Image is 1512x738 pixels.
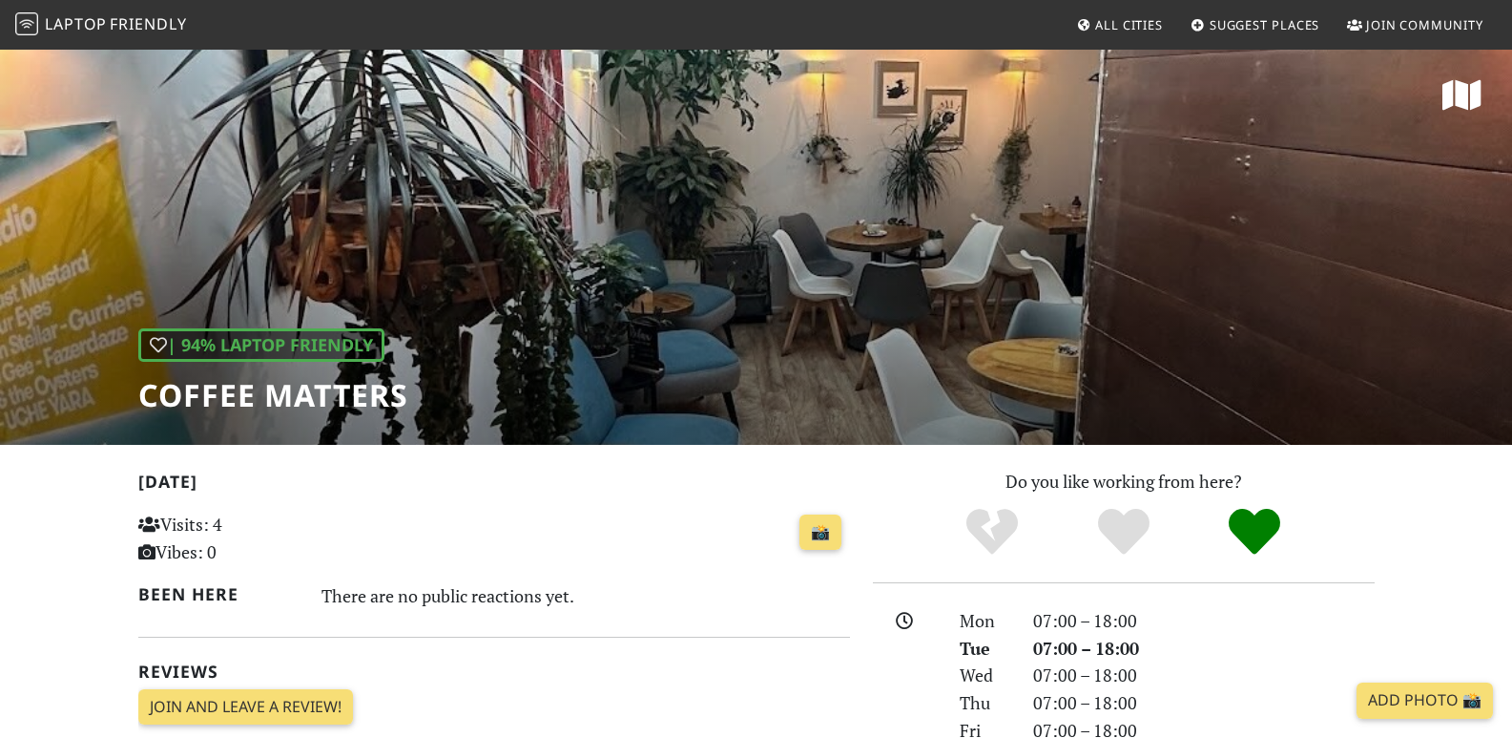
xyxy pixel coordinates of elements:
div: Definitely! [1189,506,1320,559]
img: LaptopFriendly [15,12,38,35]
h2: Been here [138,584,300,604]
h2: Reviews [138,662,850,682]
span: Suggest Places [1210,16,1320,33]
div: Mon [948,607,1021,635]
a: Suggest Places [1183,8,1328,42]
div: 07:00 – 18:00 [1022,662,1386,689]
span: Join Community [1366,16,1483,33]
a: 📸 [799,515,841,551]
p: Do you like working from here? [873,468,1375,496]
h1: Coffee Matters [138,377,408,413]
div: Wed [948,662,1021,689]
div: There are no public reactions yet. [321,580,850,611]
span: Laptop [45,13,107,34]
div: 07:00 – 18:00 [1022,689,1386,717]
a: Join Community [1339,8,1491,42]
p: Visits: 4 Vibes: 0 [138,511,361,566]
h2: [DATE] [138,472,850,499]
span: All Cities [1095,16,1163,33]
div: Yes [1058,506,1190,559]
div: 07:00 – 18:00 [1022,607,1386,635]
a: LaptopFriendly LaptopFriendly [15,9,187,42]
a: All Cities [1068,8,1170,42]
div: Thu [948,689,1021,717]
div: 07:00 – 18:00 [1022,635,1386,663]
a: Add Photo 📸 [1357,683,1493,719]
span: Friendly [110,13,186,34]
a: Join and leave a review! [138,689,353,726]
div: | 94% Laptop Friendly [138,328,384,362]
div: Tue [948,635,1021,663]
div: No [926,506,1058,559]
